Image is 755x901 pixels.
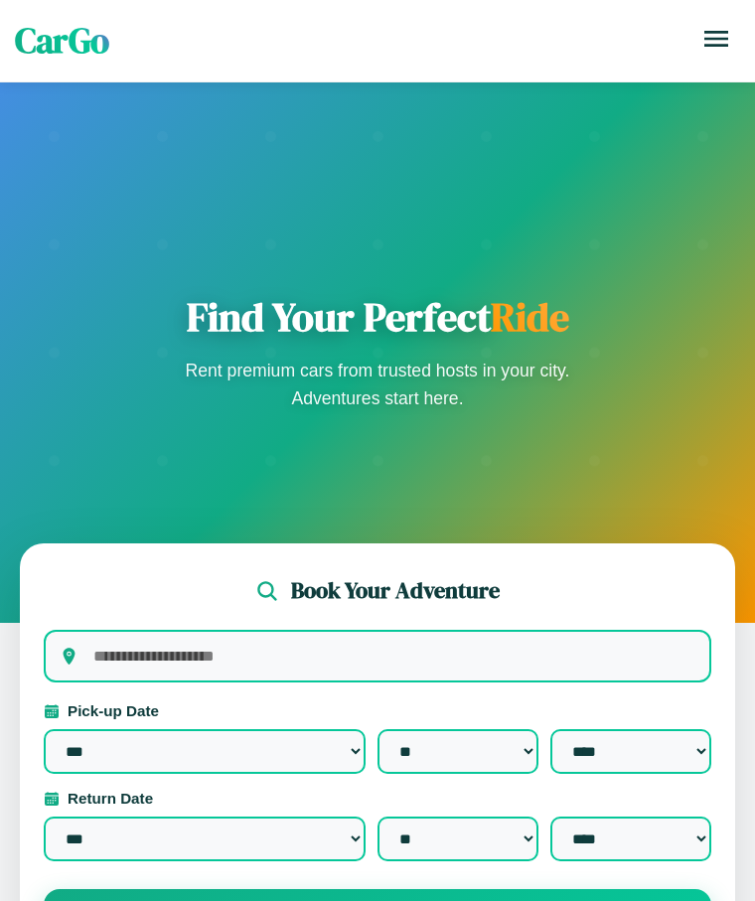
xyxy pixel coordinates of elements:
span: Ride [491,290,569,344]
span: CarGo [15,17,109,65]
label: Pick-up Date [44,702,711,719]
p: Rent premium cars from trusted hosts in your city. Adventures start here. [179,357,576,412]
label: Return Date [44,790,711,807]
h1: Find Your Perfect [179,293,576,341]
h2: Book Your Adventure [291,575,500,606]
